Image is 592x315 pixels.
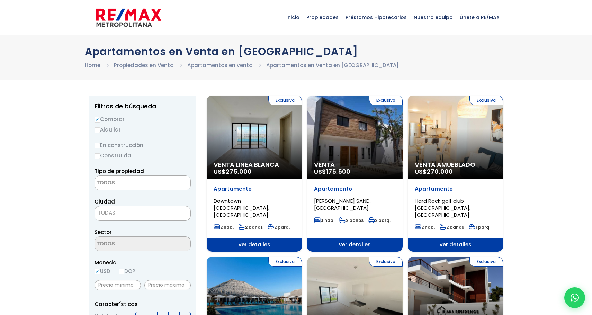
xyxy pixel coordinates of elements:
[95,208,190,218] span: TODAS
[314,161,395,168] span: Venta
[326,167,350,176] span: 175,500
[119,267,135,276] label: DOP
[95,143,100,148] input: En construcción
[95,168,144,175] span: Tipo de propiedad
[214,224,234,230] span: 2 hab.
[119,269,124,274] input: DOP
[95,228,112,236] span: Sector
[307,96,402,252] a: Exclusiva Venta US$175,500 Apartamento [PERSON_NAME] SAND, [GEOGRAPHIC_DATA] 3 hab. 2 baños 2 par...
[114,62,174,69] a: Propiedades en Venta
[314,186,395,192] p: Apartamento
[314,217,334,223] span: 3 hab.
[98,209,115,216] span: TODAS
[226,167,252,176] span: 275,000
[85,45,507,57] h1: Apartamentos en Venta en [GEOGRAPHIC_DATA]
[415,167,453,176] span: US$
[85,62,100,69] a: Home
[415,186,496,192] p: Apartamento
[95,269,100,274] input: USD
[415,161,496,168] span: Venta Amueblado
[95,115,191,124] label: Comprar
[469,96,503,105] span: Exclusiva
[95,127,100,133] input: Alquilar
[268,96,302,105] span: Exclusiva
[456,7,503,28] span: Únete a RE/MAX
[95,280,141,290] input: Precio mínimo
[440,224,464,230] span: 2 baños
[207,238,302,252] span: Ver detalles
[314,167,350,176] span: US$
[95,176,162,191] textarea: Search
[187,62,253,69] a: Apartamentos en venta
[415,224,435,230] span: 2 hab.
[469,224,490,230] span: 1 parq.
[303,7,342,28] span: Propiedades
[214,161,295,168] span: Venta Linea Blanca
[96,7,161,28] img: remax-metropolitana-logo
[408,238,503,252] span: Ver detalles
[95,198,115,205] span: Ciudad
[307,238,402,252] span: Ver detalles
[266,61,399,70] li: Apartamentos en Venta en [GEOGRAPHIC_DATA]
[339,217,364,223] span: 2 baños
[95,125,191,134] label: Alquilar
[214,167,252,176] span: US$
[95,151,191,160] label: Construida
[95,153,100,159] input: Construida
[268,224,290,230] span: 2 parq.
[214,197,269,218] span: Downtown [GEOGRAPHIC_DATA], [GEOGRAPHIC_DATA]
[95,103,191,110] h2: Filtros de búsqueda
[95,237,162,252] textarea: Search
[207,96,302,252] a: Exclusiva Venta Linea Blanca US$275,000 Apartamento Downtown [GEOGRAPHIC_DATA], [GEOGRAPHIC_DATA]...
[95,300,191,308] p: Características
[342,7,410,28] span: Préstamos Hipotecarios
[427,167,453,176] span: 270,000
[415,197,470,218] span: Hard Rock golf club [GEOGRAPHIC_DATA], [GEOGRAPHIC_DATA]
[369,257,403,267] span: Exclusiva
[95,206,191,221] span: TODAS
[410,7,456,28] span: Nuestro equipo
[95,267,110,276] label: USD
[268,257,302,267] span: Exclusiva
[469,257,503,267] span: Exclusiva
[408,96,503,252] a: Exclusiva Venta Amueblado US$270,000 Apartamento Hard Rock golf club [GEOGRAPHIC_DATA], [GEOGRAPH...
[283,7,303,28] span: Inicio
[95,141,191,150] label: En construcción
[369,96,403,105] span: Exclusiva
[144,280,191,290] input: Precio máximo
[368,217,391,223] span: 2 parq.
[239,224,263,230] span: 2 baños
[95,258,191,267] span: Moneda
[95,117,100,123] input: Comprar
[314,197,371,211] span: [PERSON_NAME] SAND, [GEOGRAPHIC_DATA]
[214,186,295,192] p: Apartamento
